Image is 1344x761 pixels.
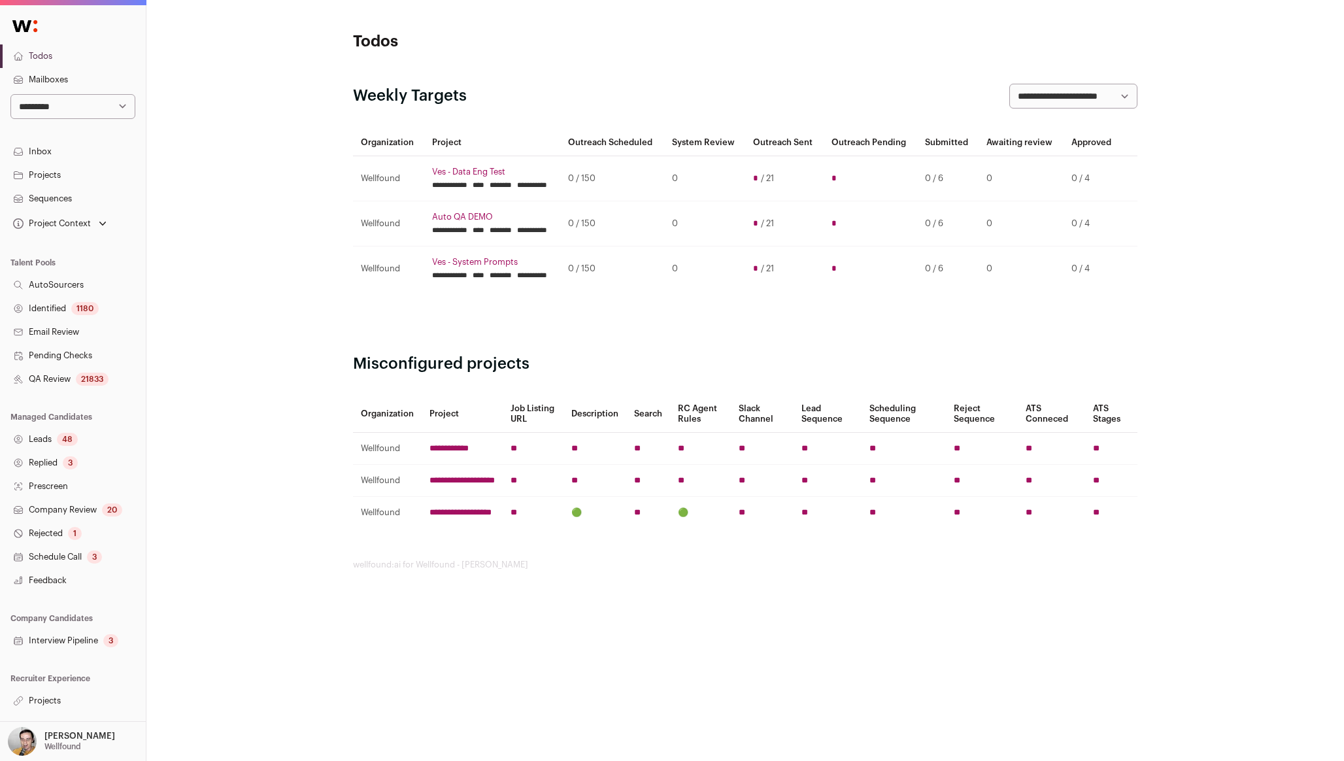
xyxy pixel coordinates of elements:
td: 0 / 150 [560,201,664,246]
th: Outreach Pending [824,129,917,156]
h2: Misconfigured projects [353,354,1137,375]
button: Open dropdown [10,214,109,233]
td: 0 [979,156,1064,201]
th: System Review [664,129,746,156]
td: 0 / 6 [917,246,979,292]
td: 0 / 150 [560,246,664,292]
th: Submitted [917,129,979,156]
a: Ves - Data Eng Test [432,167,552,177]
span: / 21 [761,218,774,229]
a: Auto QA DEMO [432,212,552,222]
th: Slack Channel [731,396,794,433]
th: Approved [1064,129,1121,156]
div: 20 [102,503,122,516]
div: 48 [57,433,78,446]
footer: wellfound:ai for Wellfound - [PERSON_NAME] [353,560,1137,570]
td: 0 / 4 [1064,156,1121,201]
div: 1 [68,527,82,540]
th: ATS Conneced [1018,396,1085,433]
td: 0 [664,156,746,201]
th: Search [626,396,670,433]
div: 21833 [76,373,109,386]
span: / 21 [761,173,774,184]
td: 0 [664,201,746,246]
th: Awaiting review [979,129,1064,156]
th: Project [424,129,560,156]
th: Job Listing URL [503,396,563,433]
h1: Todos [353,31,614,52]
img: Wellfound [5,13,44,39]
div: 3 [63,456,78,469]
td: Wellfound [353,201,424,246]
div: Project Context [10,218,91,229]
td: 🟢 [670,497,731,529]
td: Wellfound [353,246,424,292]
td: 0 [979,201,1064,246]
th: Outreach Sent [745,129,823,156]
h2: Weekly Targets [353,86,467,107]
td: Wellfound [353,156,424,201]
div: 3 [87,550,102,564]
th: RC Agent Rules [670,396,731,433]
th: ATS Stages [1085,396,1137,433]
th: Organization [353,396,422,433]
th: Organization [353,129,424,156]
td: Wellfound [353,497,422,529]
p: Wellfound [44,741,81,752]
button: Open dropdown [5,727,118,756]
div: 1180 [71,302,99,315]
td: 0 [664,246,746,292]
th: Outreach Scheduled [560,129,664,156]
td: 0 / 4 [1064,246,1121,292]
td: 0 / 6 [917,156,979,201]
span: / 21 [761,263,774,274]
th: Lead Sequence [794,396,862,433]
th: Reject Sequence [946,396,1018,433]
th: Scheduling Sequence [862,396,946,433]
p: [PERSON_NAME] [44,731,115,741]
td: 0 / 6 [917,201,979,246]
td: Wellfound [353,433,422,465]
div: 3 [103,634,118,647]
td: 0 / 4 [1064,201,1121,246]
td: 0 / 150 [560,156,664,201]
a: Ves - System Prompts [432,257,552,267]
td: 🟢 [563,497,626,529]
td: Wellfound [353,465,422,497]
td: 0 [979,246,1064,292]
img: 144000-medium_jpg [8,727,37,756]
th: Project [422,396,503,433]
th: Description [563,396,626,433]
